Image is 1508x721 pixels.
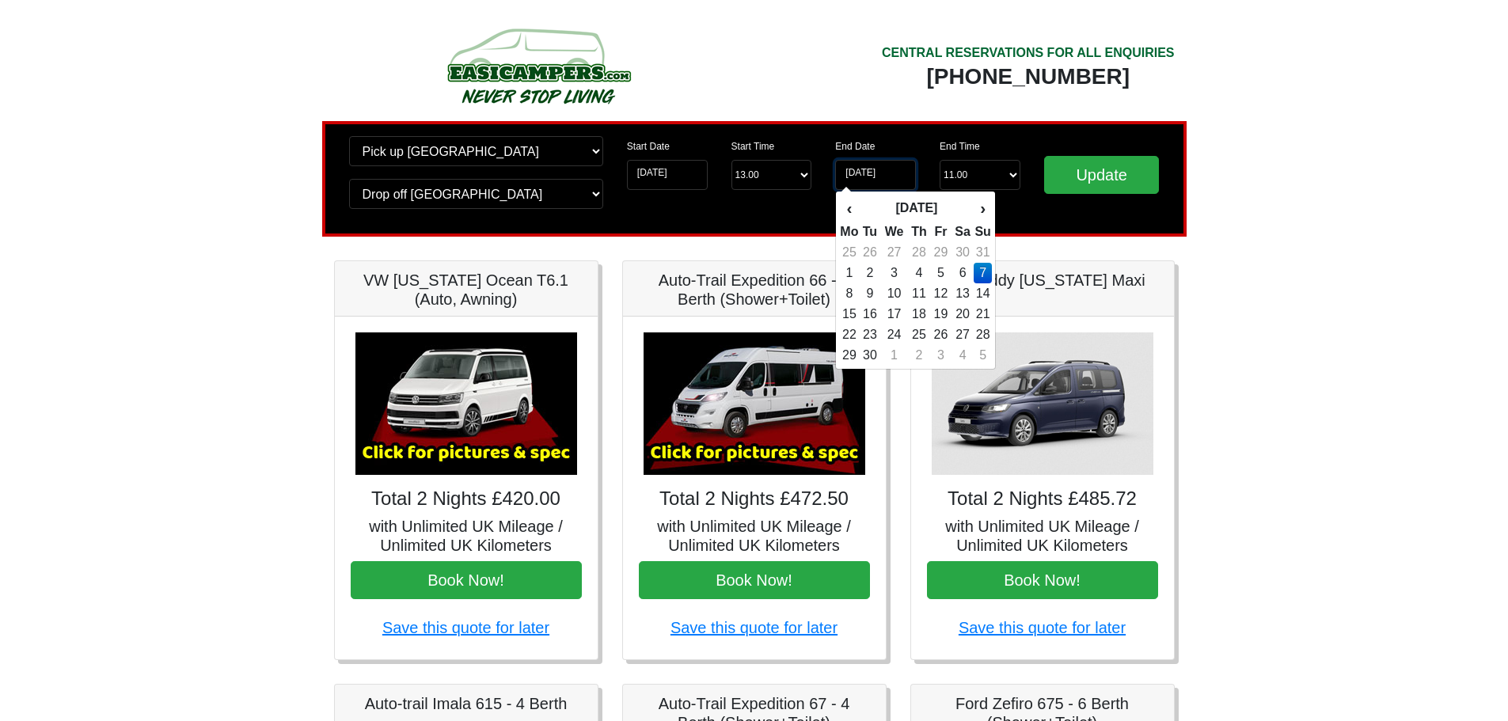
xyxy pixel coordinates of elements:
td: 3 [930,345,952,366]
td: 30 [952,242,974,263]
td: 7 [974,263,991,283]
td: 25 [839,242,859,263]
td: 16 [859,304,880,324]
a: Save this quote for later [382,619,549,636]
label: End Time [940,139,980,154]
td: 11 [908,283,931,304]
label: Start Date [627,139,670,154]
td: 5 [930,263,952,283]
h4: Total 2 Nights £472.50 [639,488,870,510]
th: We [880,222,907,242]
td: 19 [930,304,952,324]
input: Start Date [627,160,708,190]
h4: Total 2 Nights £420.00 [351,488,582,510]
label: End Date [835,139,875,154]
th: ‹ [839,195,859,222]
th: Su [974,222,991,242]
h5: VW [US_STATE] Ocean T6.1 (Auto, Awning) [351,271,582,309]
td: 10 [880,283,907,304]
th: › [974,195,991,222]
th: Th [908,222,931,242]
img: campers-checkout-logo.png [388,22,689,109]
td: 27 [880,242,907,263]
td: 31 [974,242,991,263]
img: VW California Ocean T6.1 (Auto, Awning) [355,332,577,475]
td: 2 [859,263,880,283]
h4: Total 2 Nights £485.72 [927,488,1158,510]
button: Book Now! [927,561,1158,599]
td: 18 [908,304,931,324]
button: Book Now! [351,561,582,599]
h5: Auto-Trail Expedition 66 - 2 Berth (Shower+Toilet) [639,271,870,309]
h5: VW Caddy [US_STATE] Maxi [927,271,1158,290]
img: Auto-Trail Expedition 66 - 2 Berth (Shower+Toilet) [644,332,865,475]
div: CENTRAL RESERVATIONS FOR ALL ENQUIRIES [882,44,1175,63]
td: 4 [952,345,974,366]
td: 5 [974,345,991,366]
td: 12 [930,283,952,304]
th: [DATE] [859,195,974,222]
td: 29 [839,345,859,366]
td: 4 [908,263,931,283]
label: Start Time [731,139,775,154]
td: 26 [930,324,952,345]
h5: with Unlimited UK Mileage / Unlimited UK Kilometers [351,517,582,555]
td: 28 [908,242,931,263]
th: Tu [859,222,880,242]
td: 27 [952,324,974,345]
td: 3 [880,263,907,283]
h5: with Unlimited UK Mileage / Unlimited UK Kilometers [927,517,1158,555]
th: Mo [839,222,859,242]
td: 13 [952,283,974,304]
td: 9 [859,283,880,304]
a: Save this quote for later [959,619,1126,636]
h5: with Unlimited UK Mileage / Unlimited UK Kilometers [639,517,870,555]
td: 6 [952,263,974,283]
td: 8 [839,283,859,304]
td: 26 [859,242,880,263]
td: 21 [974,304,991,324]
td: 28 [974,324,991,345]
th: Fr [930,222,952,242]
h5: Auto-trail Imala 615 - 4 Berth [351,694,582,713]
td: 2 [908,345,931,366]
td: 29 [930,242,952,263]
img: VW Caddy California Maxi [932,332,1153,475]
td: 1 [880,345,907,366]
td: 22 [839,324,859,345]
a: Save this quote for later [670,619,838,636]
td: 30 [859,345,880,366]
input: Return Date [835,160,916,190]
div: [PHONE_NUMBER] [882,63,1175,91]
th: Sa [952,222,974,242]
td: 14 [974,283,991,304]
td: 23 [859,324,880,345]
td: 15 [839,304,859,324]
td: 17 [880,304,907,324]
td: 25 [908,324,931,345]
button: Book Now! [639,561,870,599]
td: 1 [839,263,859,283]
td: 20 [952,304,974,324]
input: Update [1044,156,1160,194]
td: 24 [880,324,907,345]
